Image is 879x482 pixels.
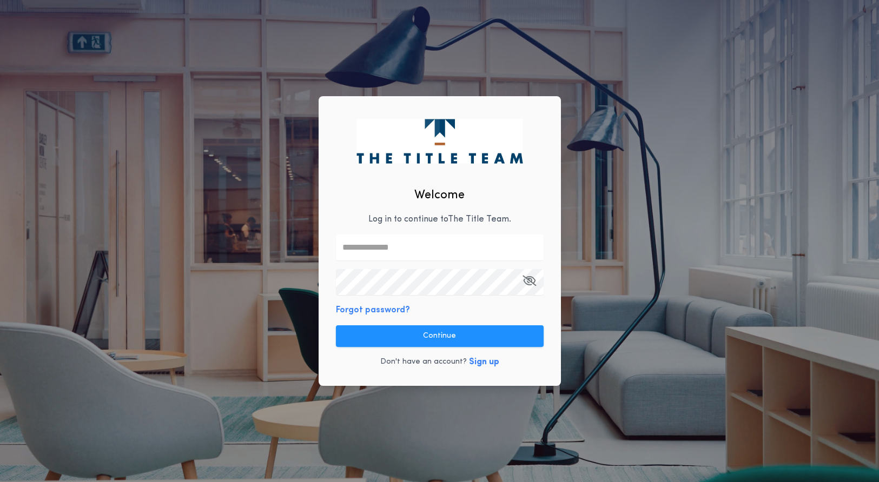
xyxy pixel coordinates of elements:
[368,213,511,226] p: Log in to continue to The Title Team .
[356,119,523,163] img: logo
[380,357,467,367] p: Don't have an account?
[469,356,499,369] button: Sign up
[336,304,410,317] button: Forgot password?
[414,186,465,204] h2: Welcome
[336,325,544,347] button: Continue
